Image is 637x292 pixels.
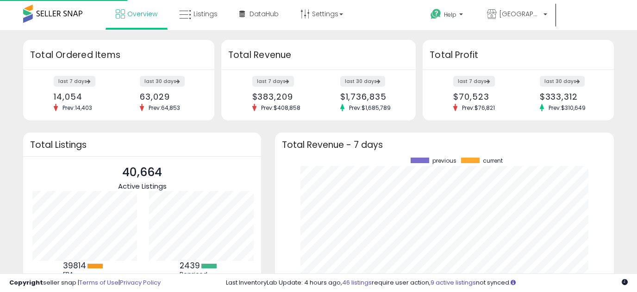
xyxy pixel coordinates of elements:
a: 9 active listings [431,278,476,287]
div: $1,736,835 [340,92,400,102]
div: $70,523 [453,92,511,102]
div: 14,054 [54,92,112,102]
label: last 7 days [453,76,495,87]
label: last 30 days [340,76,385,87]
b: 39814 [63,260,86,271]
span: Overview [127,9,157,19]
div: 63,029 [140,92,198,102]
div: Last InventoryLab Update: 4 hours ago, require user action, not synced. [226,279,628,287]
div: seller snap | | [9,279,161,287]
label: last 7 days [54,76,95,87]
b: 2439 [180,260,200,271]
label: last 7 days [252,76,294,87]
span: Listings [194,9,218,19]
i: Get Help [430,8,442,20]
label: last 30 days [540,76,585,87]
h3: Total Revenue [228,49,409,62]
label: last 30 days [140,76,185,87]
div: FBA [63,271,105,278]
div: $333,312 [540,92,598,102]
div: Repriced [180,271,221,278]
strong: Copyright [9,278,43,287]
span: Prev: $76,821 [457,104,500,112]
span: Prev: $310,649 [544,104,590,112]
div: $383,209 [252,92,312,102]
a: Privacy Policy [120,278,161,287]
span: previous [432,158,456,164]
h3: Total Listings [30,141,254,148]
a: Help [423,1,472,30]
span: Prev: $1,685,789 [344,104,395,112]
span: Help [444,11,456,19]
span: [GEOGRAPHIC_DATA] [499,9,541,19]
span: current [483,158,503,164]
a: Terms of Use [79,278,119,287]
h3: Total Revenue - 7 days [282,141,607,148]
a: 46 listings [342,278,372,287]
span: Prev: 14,403 [58,104,97,112]
span: Prev: $408,858 [256,104,305,112]
span: Active Listings [118,181,167,191]
span: DataHub [250,9,279,19]
i: Click here to read more about un-synced listings. [511,279,516,286]
h3: Total Ordered Items [30,49,207,62]
p: 40,664 [118,164,167,181]
span: Prev: 64,853 [144,104,185,112]
h3: Total Profit [430,49,607,62]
